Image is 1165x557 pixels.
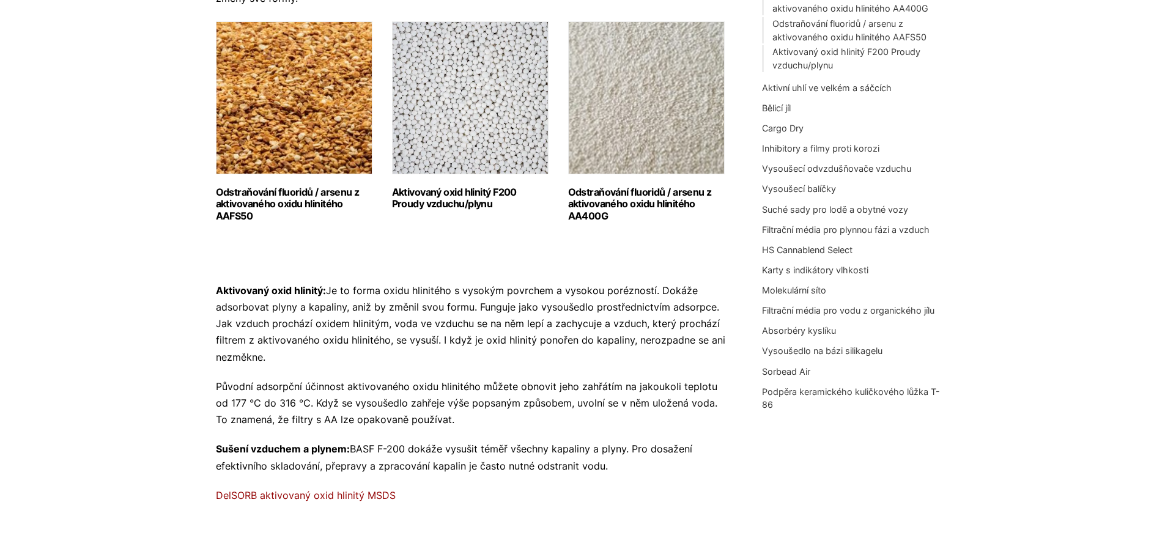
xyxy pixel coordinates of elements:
[762,386,940,410] a: Podpěra keramického kuličkového lůžka T-86
[762,305,934,315] a: Filtrační média pro vodu z organického jílu
[762,366,810,377] a: Sorbead Air
[762,183,836,194] a: Vysoušecí balíčky
[568,21,725,222] a: Navštivte kategorii produktů Aktivovaný oxid hlinitý AA400G Odstraňování fluoridů / arsenu
[762,103,791,113] a: Bělicí jíl
[762,265,868,275] a: Karty s indikátory vlhkosti
[762,204,908,215] a: Suché sady pro lodě a obytné vozy
[216,284,725,363] font: Je to forma oxidu hlinitého s vysokým povrchem a vysokou porézností. Dokáže adsorbovat plyny a ka...
[216,284,326,297] font: Aktivovaný oxid hlinitý:
[392,21,549,210] a: Navštivte kategorii produktů Aktivovaný oxid hlinitý F200 Proudy vzduchu/plynu
[216,380,717,426] font: Původní adsorpční účinnost aktivovaného oxidu hlinitého můžete obnovit jeho zahřátím na jakoukoli...
[392,186,517,210] font: Aktivovaný oxid hlinitý F200 Proudy vzduchu/plynu
[762,285,826,295] a: Molekulární síto
[762,224,930,235] a: Filtrační média pro plynnou fázi a vzduch
[568,21,725,174] img: Odstraňování fluoridů / arsenu z aktivovaného oxidu hlinitého AA400G
[762,345,882,356] a: Vysoušedlo na bázi silikagelu
[762,163,911,174] a: Vysoušecí odvzdušňovače vzduchu
[772,46,920,70] a: Aktivovaný oxid hlinitý F200 Proudy vzduchu/plynu
[392,21,549,174] img: Aktivovaný oxid hlinitý F200 Proudy vzduchu/plynu
[568,186,712,221] font: Odstraňování fluoridů / arsenu z aktivovaného oxidu hlinitého AA400G
[772,18,926,42] a: Odstraňování fluoridů / arsenu z aktivovaného oxidu hlinitého AAFS50
[762,325,836,336] a: Absorbéry kyslíku
[216,21,372,222] a: Navštivte kategorii produktů Aktivovaný oxid hlinitý AAFS50 Odstraňování fluoridů / arsenu
[216,443,692,471] font: BASF F-200 dokáže vysušit téměř všechny kapaliny a plyny. Pro dosažení efektivního skladování, př...
[762,245,852,255] a: HS Cannablend Select
[216,489,396,501] a: DelSORB aktivovaný oxid hlinitý MSDS
[216,21,372,174] img: Odstraňování fluoridů / arsenu z aktivovaného oxidu hlinitého AAFS50
[216,186,360,221] font: Odstraňování fluoridů / arsenu z aktivovaného oxidu hlinitého AAFS50
[762,83,892,93] a: Aktivní uhlí ve velkém a sáčcích
[216,443,350,455] font: Sušení vzduchem a plynem:
[762,123,804,133] a: Cargo Dry
[762,143,879,153] a: Inhibitory a filmy proti korozi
